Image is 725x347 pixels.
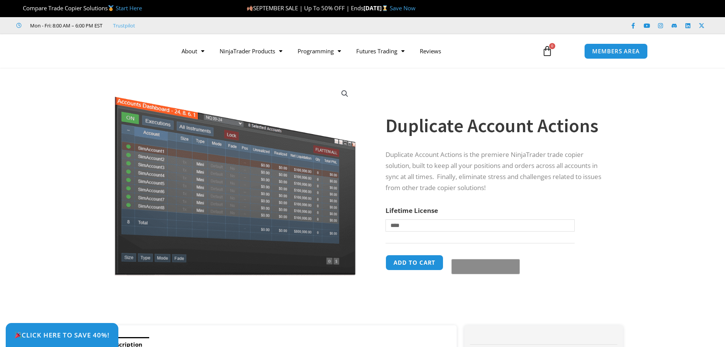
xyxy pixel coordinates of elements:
[386,112,608,139] h1: Duplicate Account Actions
[363,4,390,12] strong: [DATE]
[28,21,102,30] span: Mon - Fri: 8:00 AM – 6:00 PM EST
[17,5,22,11] img: 🏆
[116,4,142,12] a: Start Here
[386,149,608,193] p: Duplicate Account Actions is the premiere NinjaTrader trade copier solution, built to keep all yo...
[6,323,118,347] a: 🎉Click Here to save 40%!
[290,42,349,60] a: Programming
[174,42,533,60] nav: Menu
[338,87,352,101] a: View full-screen image gallery
[108,5,114,11] img: 🥇
[174,42,212,60] a: About
[77,37,159,65] img: LogoAI | Affordable Indicators – NinjaTrader
[549,43,555,49] span: 0
[451,259,520,274] button: Buy with GPay
[531,40,564,62] a: 0
[382,5,388,11] img: ⌛
[584,43,648,59] a: MEMBERS AREA
[349,42,412,60] a: Futures Trading
[592,48,640,54] span: MEMBERS AREA
[212,42,290,60] a: NinjaTrader Products
[247,4,363,12] span: SEPTEMBER SALE | Up To 50% OFF | Ends
[16,4,142,12] span: Compare Trade Copier Solutions
[390,4,416,12] a: Save Now
[386,206,438,215] label: Lifetime License
[15,332,21,338] img: 🎉
[247,5,253,11] img: 🍂
[113,21,135,30] a: Trustpilot
[14,332,110,338] span: Click Here to save 40%!
[113,81,357,276] img: Screenshot 2024-08-26 15414455555
[386,255,443,270] button: Add to cart
[412,42,449,60] a: Reviews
